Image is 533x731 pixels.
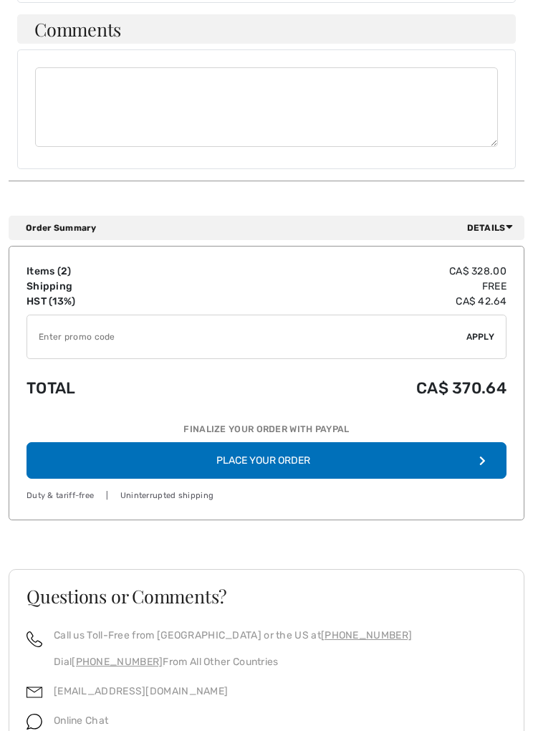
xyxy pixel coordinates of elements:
[54,686,228,698] a: [EMAIL_ADDRESS][DOMAIN_NAME]
[54,715,108,727] span: Online Chat
[466,331,495,344] span: Apply
[27,295,196,310] td: HST (13%)
[27,424,506,443] div: Finalize Your Order with PayPal
[27,443,506,479] button: Place Your Order
[27,264,196,279] td: Items ( )
[467,222,519,235] span: Details
[196,264,506,279] td: CA$ 328.00
[321,630,412,642] a: [PHONE_NUMBER]
[27,491,506,503] div: Duty & tariff-free | Uninterrupted shipping
[196,279,506,295] td: Free
[196,295,506,310] td: CA$ 42.64
[35,68,498,148] textarea: Comments
[26,222,519,235] div: Order Summary
[61,266,67,278] span: 2
[54,629,412,644] p: Call us Toll-Free from [GEOGRAPHIC_DATA] or the US at
[27,632,42,648] img: call
[27,365,196,412] td: Total
[54,655,412,670] p: Dial From All Other Countries
[27,316,466,359] input: Promo code
[27,588,506,606] h3: Questions or Comments?
[27,279,196,295] td: Shipping
[27,715,42,730] img: chat
[196,365,506,412] td: CA$ 370.64
[17,15,516,44] h4: Comments
[27,685,42,701] img: email
[72,656,163,669] a: [PHONE_NUMBER]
